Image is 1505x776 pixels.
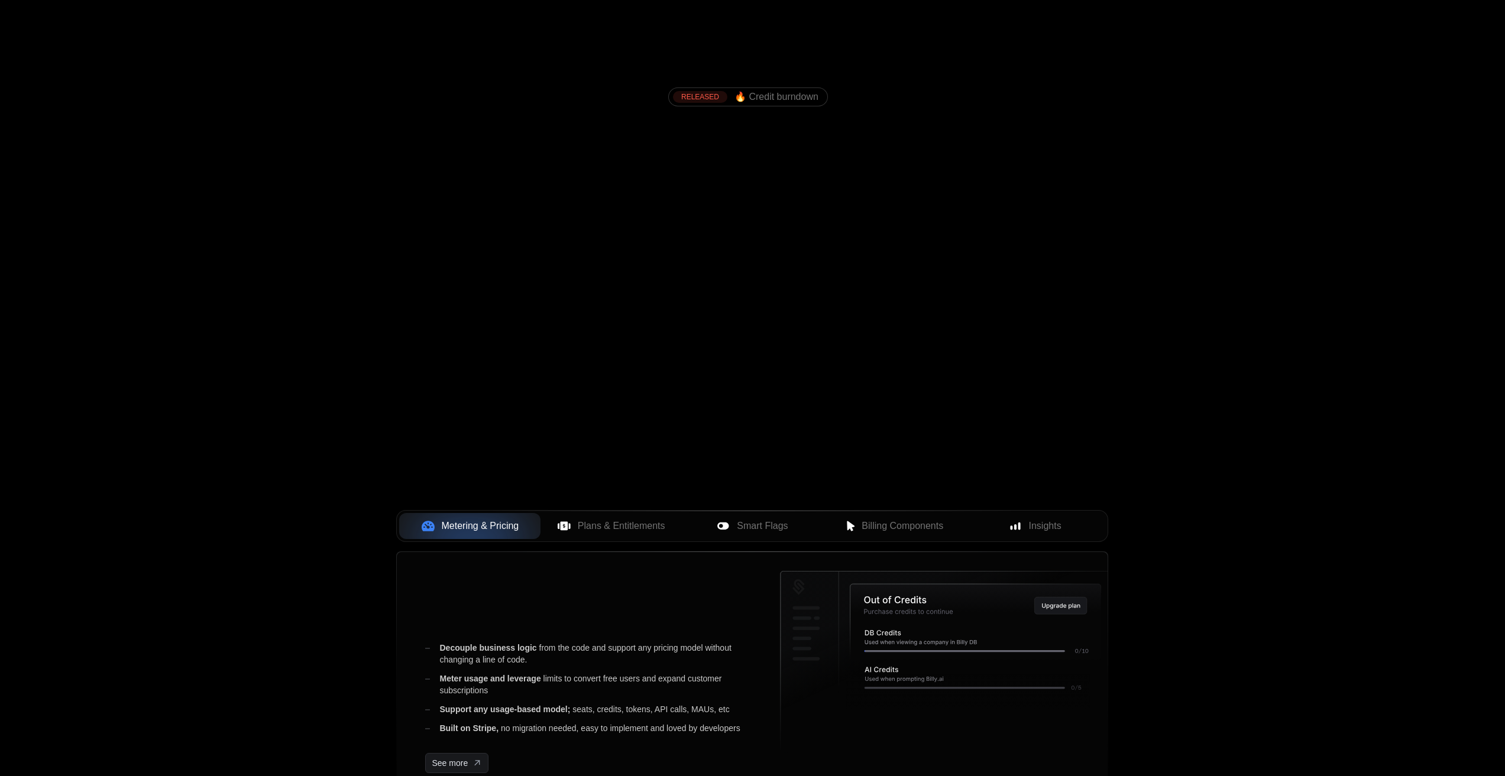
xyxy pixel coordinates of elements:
[682,513,823,539] button: Smart Flags
[425,642,761,665] div: from the code and support any pricing model without changing a line of code.
[399,513,540,539] button: Metering & Pricing
[425,673,761,696] div: limits to convert free users and expand customer subscriptions
[737,519,788,533] span: Smart Flags
[439,643,536,652] span: Decouple business logic
[1029,519,1061,533] span: Insights
[578,519,665,533] span: Plans & Entitlements
[439,723,499,733] span: Built on Stripe,
[439,674,540,683] span: Meter usage and leverage
[1042,603,1080,609] g: Upgrade plan
[865,596,927,603] g: Out of Credits
[540,513,682,539] button: Plans & Entitlements
[1075,649,1078,653] g: 0
[862,519,943,533] span: Billing Components
[439,704,570,714] span: Support any usage-based model;
[442,519,519,533] span: Metering & Pricing
[673,91,818,103] a: [object Object],[object Object]
[432,757,468,769] span: See more
[425,753,488,773] a: [object Object]
[425,703,761,715] div: seats, credits, tokens, API calls, MAUs, etc
[865,609,953,615] g: Purchase credits to continue
[425,722,761,734] div: no migration needed, easy to implement and loved by developers
[734,92,818,102] span: 🔥 Credit burndown
[965,513,1106,539] button: Insights
[1079,648,1088,653] g: /10
[865,640,977,645] g: Used when viewing a company in Billy DB
[823,513,965,539] button: Billing Components
[673,91,727,103] div: RELEASED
